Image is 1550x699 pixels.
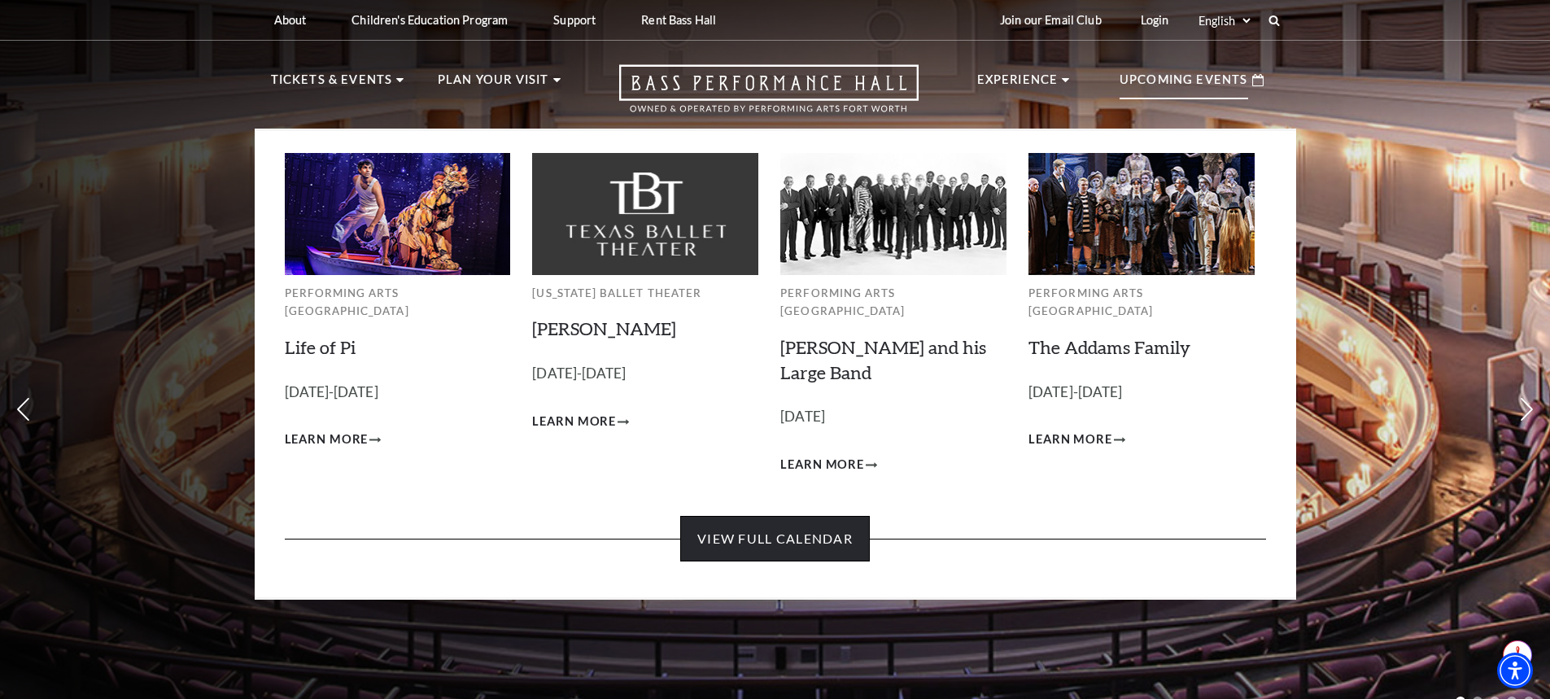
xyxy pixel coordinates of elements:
[780,284,1006,321] p: Performing Arts [GEOGRAPHIC_DATA]
[641,13,716,27] p: Rent Bass Hall
[271,70,393,99] p: Tickets & Events
[780,405,1006,429] p: [DATE]
[285,430,369,450] span: Learn More
[1028,336,1190,358] a: The Addams Family
[438,70,549,99] p: Plan Your Visit
[1120,70,1248,99] p: Upcoming Events
[1028,381,1255,404] p: [DATE]-[DATE]
[532,284,758,303] p: [US_STATE] Ballet Theater
[780,336,986,383] a: [PERSON_NAME] and his Large Band
[285,336,356,358] a: Life of Pi
[532,317,676,339] a: [PERSON_NAME]
[780,455,877,475] a: Learn More Lyle Lovett and his Large Band
[1028,153,1255,274] img: Performing Arts Fort Worth
[285,381,511,404] p: [DATE]-[DATE]
[780,153,1006,274] img: Performing Arts Fort Worth
[1028,430,1112,450] span: Learn More
[532,412,616,432] span: Learn More
[532,412,629,432] a: Learn More Peter Pan
[680,516,870,561] a: View Full Calendar
[1195,13,1253,28] select: Select:
[1028,430,1125,450] a: Learn More The Addams Family
[553,13,596,27] p: Support
[285,430,382,450] a: Learn More Life of Pi
[977,70,1059,99] p: Experience
[780,455,864,475] span: Learn More
[1497,653,1533,688] div: Accessibility Menu
[532,362,758,386] p: [DATE]-[DATE]
[1028,284,1255,321] p: Performing Arts [GEOGRAPHIC_DATA]
[285,153,511,274] img: Performing Arts Fort Worth
[561,64,977,129] a: Open this option
[351,13,508,27] p: Children's Education Program
[532,153,758,274] img: Texas Ballet Theater
[274,13,307,27] p: About
[285,284,511,321] p: Performing Arts [GEOGRAPHIC_DATA]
